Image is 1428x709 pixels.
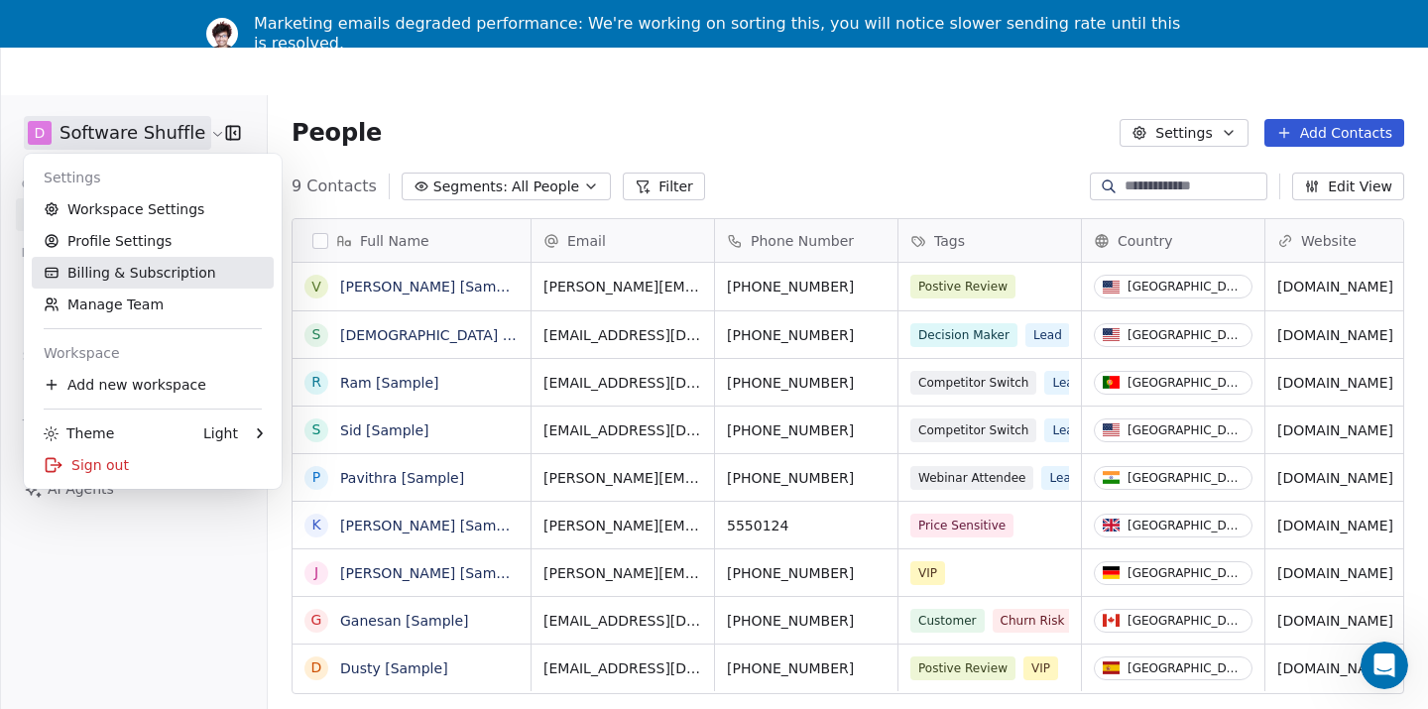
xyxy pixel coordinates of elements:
div: Marketing emails degraded performance: We're working on sorting this, you will notice slower send... [254,14,1190,54]
a: Manage Team [32,289,274,320]
div: Add new workspace [32,369,274,401]
div: Settings [32,162,274,193]
div: Sign out [32,449,274,481]
div: Workspace [32,337,274,369]
div: Theme [44,423,114,443]
a: Profile Settings [32,225,274,257]
iframe: Intercom live chat [1361,642,1408,689]
a: Billing & Subscription [32,257,274,289]
a: Workspace Settings [32,193,274,225]
div: Light [203,423,238,443]
img: Profile image for Ram [206,18,238,50]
